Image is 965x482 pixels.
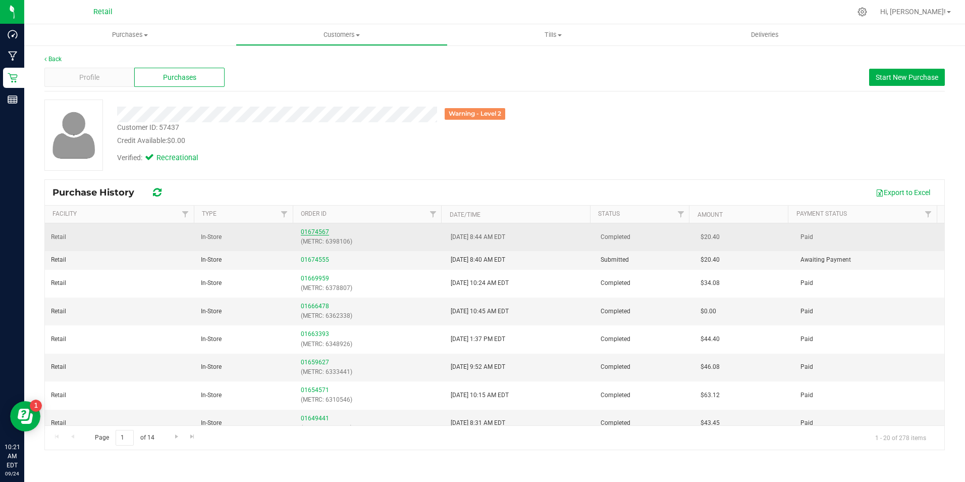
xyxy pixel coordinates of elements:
a: 01666478 [301,303,329,310]
a: Customers [236,24,447,45]
span: In-Store [201,278,222,288]
p: (METRC: 6288354) [301,423,439,433]
button: Export to Excel [869,184,937,201]
a: Filter [276,206,293,223]
span: Retail [51,255,66,265]
span: $0.00 [167,136,185,144]
span: $0.00 [701,307,716,316]
span: Paid [800,307,813,316]
span: [DATE] 10:24 AM EDT [451,278,509,288]
a: Filter [177,206,193,223]
div: Customer ID: 57437 [117,122,179,133]
a: 01674567 [301,228,329,235]
a: Back [44,56,62,63]
a: Filter [672,206,689,223]
span: Retail [51,232,66,242]
a: Filter [424,206,441,223]
a: Go to the next page [169,430,184,444]
span: Completed [601,232,630,242]
iframe: Resource center [10,401,40,431]
span: [DATE] 8:40 AM EDT [451,255,505,265]
img: user-icon.png [47,109,100,161]
p: (METRC: 6362338) [301,311,439,321]
span: Retail [51,362,66,372]
a: Payment Status [796,210,847,217]
span: Purchases [24,30,236,39]
span: Retail [51,391,66,400]
span: Paid [800,334,813,344]
span: Tills [448,30,659,39]
span: Retail [51,278,66,288]
span: [DATE] 8:31 AM EDT [451,418,505,428]
a: Purchases [24,24,236,45]
span: In-Store [201,391,222,400]
button: Start New Purchase [869,69,945,86]
span: Completed [601,391,630,400]
a: Amount [698,211,723,218]
span: Completed [601,278,630,288]
span: Completed [601,307,630,316]
span: In-Store [201,362,222,372]
a: 01659627 [301,359,329,366]
span: Hi, [PERSON_NAME]! [880,8,946,16]
p: (METRC: 6348926) [301,340,439,349]
span: Completed [601,362,630,372]
span: Customers [236,30,447,39]
p: 10:21 AM EDT [5,443,20,470]
span: Completed [601,418,630,428]
span: In-Store [201,255,222,265]
iframe: Resource center unread badge [30,400,42,412]
span: $43.45 [701,418,720,428]
a: 01649441 [301,415,329,422]
p: (METRC: 6398106) [301,237,439,247]
span: Submitted [601,255,629,265]
span: Purchase History [52,187,144,198]
inline-svg: Manufacturing [8,51,18,61]
div: Credit Available: [117,135,560,146]
a: Date/Time [450,211,480,218]
inline-svg: Retail [8,73,18,83]
span: $34.08 [701,278,720,288]
span: In-Store [201,418,222,428]
span: [DATE] 9:52 AM EDT [451,362,505,372]
span: Page of 14 [86,430,163,446]
span: Start New Purchase [876,73,938,81]
span: In-Store [201,232,222,242]
span: [DATE] 8:44 AM EDT [451,232,505,242]
span: Completed [601,334,630,344]
span: Awaiting Payment [800,255,851,265]
span: In-Store [201,334,222,344]
a: Deliveries [659,24,871,45]
span: [DATE] 1:37 PM EDT [451,334,505,344]
span: Retail [51,418,66,428]
a: Go to the last page [185,430,200,444]
inline-svg: Dashboard [8,29,18,39]
span: 1 - 20 of 278 items [867,430,934,445]
span: Deliveries [737,30,792,39]
span: $63.12 [701,391,720,400]
a: 01674555 [301,256,329,263]
a: 01663393 [301,330,329,338]
a: Status [598,210,620,217]
span: Paid [800,391,813,400]
span: Retail [51,334,66,344]
span: In-Store [201,307,222,316]
span: Retail [93,8,113,16]
a: Filter [920,206,937,223]
span: $44.40 [701,334,720,344]
a: Type [202,210,217,217]
p: (METRC: 6310546) [301,395,439,405]
span: $20.40 [701,255,720,265]
span: Paid [800,362,813,372]
span: Paid [800,278,813,288]
div: Warning - Level 2 [445,108,505,120]
a: 01669959 [301,275,329,282]
a: Tills [448,24,659,45]
span: Paid [800,418,813,428]
span: $20.40 [701,232,720,242]
a: Facility [52,210,77,217]
a: 01654571 [301,387,329,394]
a: Order ID [301,210,327,217]
div: Manage settings [856,7,869,17]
